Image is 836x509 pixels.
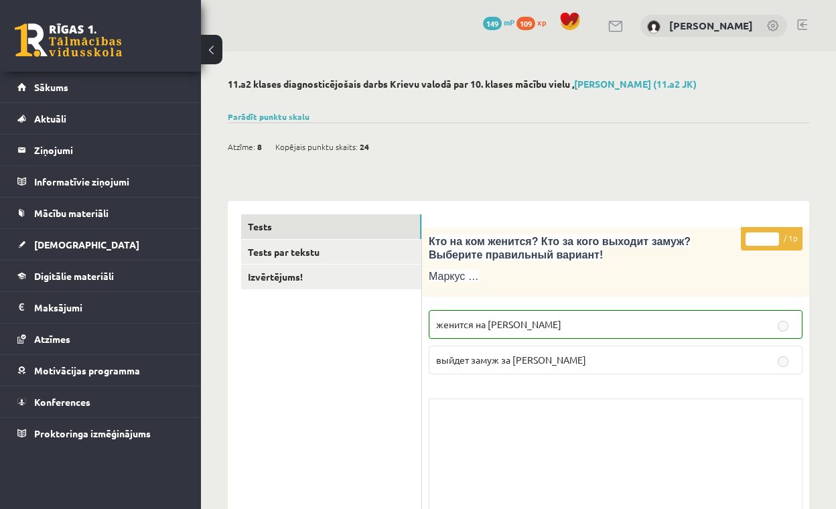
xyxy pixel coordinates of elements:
span: Mācību materiāli [34,207,109,219]
a: Atzīmes [17,323,184,354]
legend: Ziņojumi [34,135,184,165]
input: женится на [PERSON_NAME] [778,321,788,332]
a: Konferences [17,386,184,417]
legend: Informatīvie ziņojumi [34,166,184,197]
a: Tests [241,214,421,239]
a: 109 xp [516,17,553,27]
span: Aktuāli [34,113,66,125]
a: Maksājumi [17,292,184,323]
a: Parādīt punktu skalu [228,111,309,122]
a: Mācību materiāli [17,198,184,228]
span: 149 [483,17,502,30]
a: Izvērtējums! [241,265,421,289]
a: Motivācijas programma [17,355,184,386]
a: Aktuāli [17,103,184,134]
p: / 1p [741,227,803,250]
span: xp [537,17,546,27]
input: выйдет замуж за [PERSON_NAME] [778,356,788,367]
a: Proktoringa izmēģinājums [17,418,184,449]
span: Sākums [34,81,68,93]
span: 24 [360,137,369,157]
h2: 11.a2 klases diagnosticējošais darbs Krievu valodā par 10. klases mācību vielu , [228,78,809,90]
span: Маркус … [429,271,479,282]
span: Digitālie materiāli [34,270,114,282]
span: выйдет замуж за [PERSON_NAME] [436,354,586,366]
span: mP [504,17,514,27]
span: Motivācijas programma [34,364,140,376]
img: Rūdolfs Linavskis [647,20,660,33]
span: Konferences [34,396,90,408]
a: [PERSON_NAME] [669,19,753,32]
a: Informatīvie ziņojumi [17,166,184,197]
a: Sākums [17,72,184,102]
a: Tests par tekstu [241,240,421,265]
span: Atzīmes [34,333,70,345]
a: 149 mP [483,17,514,27]
span: 8 [257,137,262,157]
span: [DEMOGRAPHIC_DATA] [34,238,139,250]
span: Кто на ком женится? Кто за кого выходит замуж? Выберите правильный вариант! [429,236,691,261]
legend: Maksājumi [34,292,184,323]
a: Ziņojumi [17,135,184,165]
span: 109 [516,17,535,30]
a: Rīgas 1. Tālmācības vidusskola [15,23,122,57]
span: Proktoringa izmēģinājums [34,427,151,439]
a: Digitālie materiāli [17,261,184,291]
span: женится на [PERSON_NAME] [436,318,561,330]
span: Atzīme: [228,137,255,157]
a: [PERSON_NAME] (11.a2 JK) [574,78,697,90]
a: [DEMOGRAPHIC_DATA] [17,229,184,260]
span: Kopējais punktu skaits: [275,137,358,157]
